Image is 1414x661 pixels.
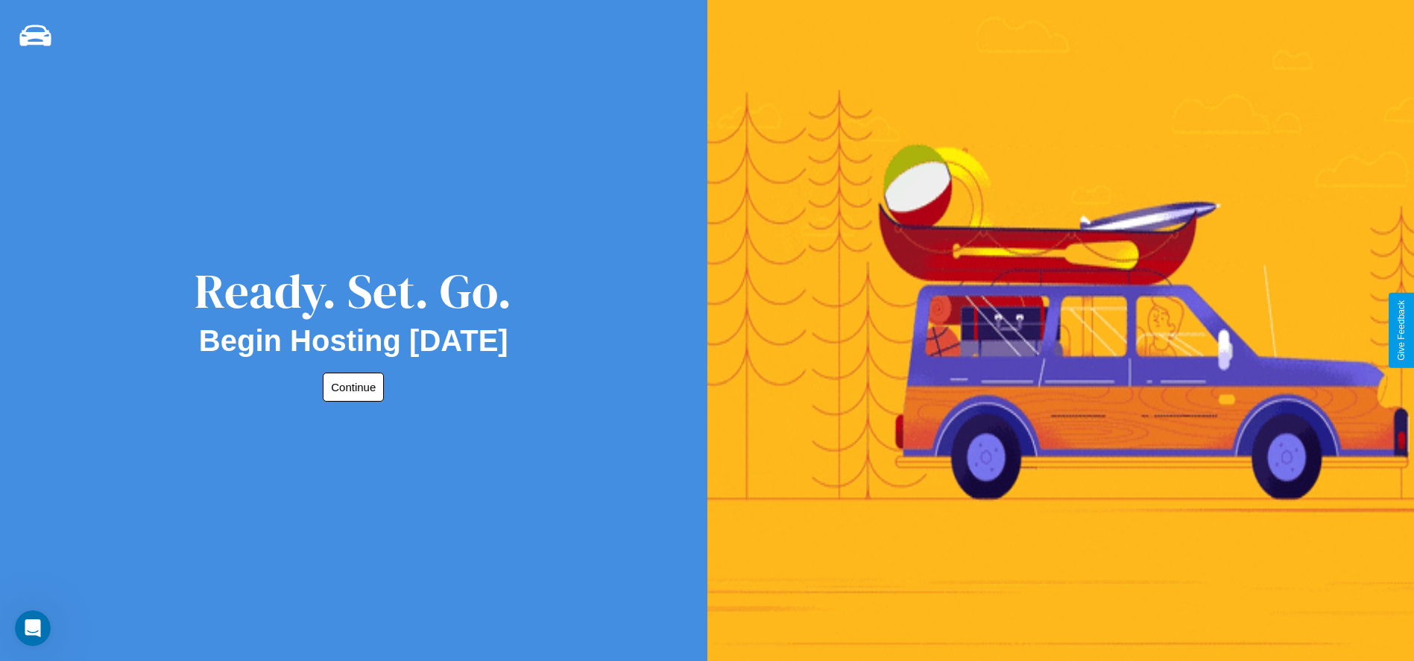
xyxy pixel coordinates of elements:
div: Ready. Set. Go. [195,258,512,324]
button: Continue [323,373,384,402]
div: Give Feedback [1396,300,1407,361]
iframe: Intercom live chat [15,610,51,646]
h2: Begin Hosting [DATE] [199,324,508,358]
